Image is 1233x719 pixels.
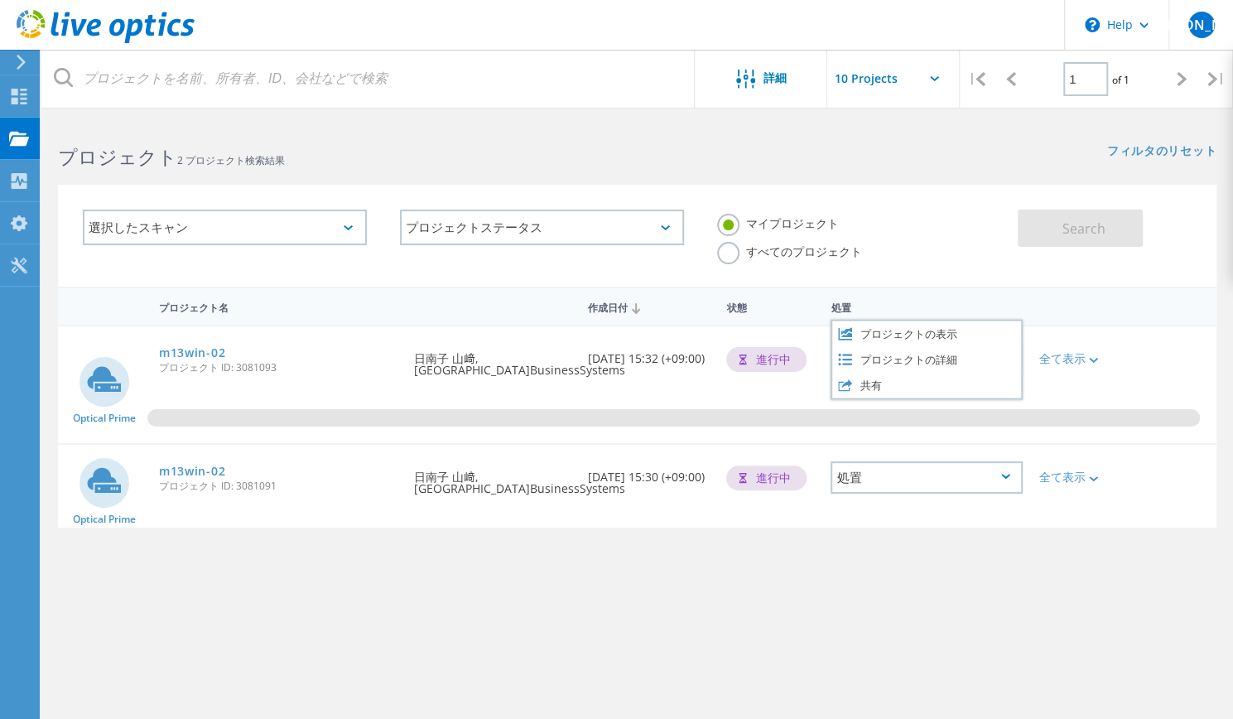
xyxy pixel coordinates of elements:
[400,210,684,245] div: プロジェクトステータス
[726,466,807,490] div: 進行中
[1107,145,1216,159] a: フィルタのリセット
[718,291,822,321] div: 状態
[73,413,136,423] span: Optical Prime
[832,346,1021,372] div: プロジェクトの詳細
[580,445,719,499] div: [DATE] 15:30 (+09:00)
[832,372,1021,398] div: 共有
[41,50,696,108] input: プロジェクトを名前、所有者、ID、会社などで検索
[406,326,580,393] div: 日南子 山﨑, [GEOGRAPHIC_DATA]BusinessSystems
[17,35,195,46] a: Live Optics Dashboard
[1018,210,1143,247] button: Search
[1112,73,1129,87] span: of 1
[159,481,397,491] span: プロジェクト ID: 3081091
[580,326,719,381] div: [DATE] 15:32 (+09:00)
[159,466,225,477] a: m13win-02
[159,363,397,373] span: プロジェクト ID: 3081093
[83,210,367,245] div: 選択したスキャン
[960,50,994,109] div: |
[717,242,862,258] label: すべてのプロジェクト
[1085,17,1100,32] svg: \n
[763,72,787,84] span: 詳細
[822,291,1031,321] div: 処置
[1039,471,1115,483] div: 全て表示
[58,143,177,170] b: プロジェクト
[159,347,225,359] a: m13win-02
[832,321,1021,346] div: プロジェクトの表示
[717,214,839,229] label: マイプロジェクト
[406,445,580,511] div: 日南子 山﨑, [GEOGRAPHIC_DATA]BusinessSystems
[151,291,406,321] div: プロジェクト名
[831,461,1023,494] div: 処置
[580,291,719,322] div: 作成日付
[726,347,807,372] div: 進行中
[1062,220,1105,238] span: Search
[1039,353,1115,364] div: 全て表示
[1199,50,1233,109] div: |
[177,153,285,167] span: 2 プロジェクト検索結果
[73,514,136,524] span: Optical Prime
